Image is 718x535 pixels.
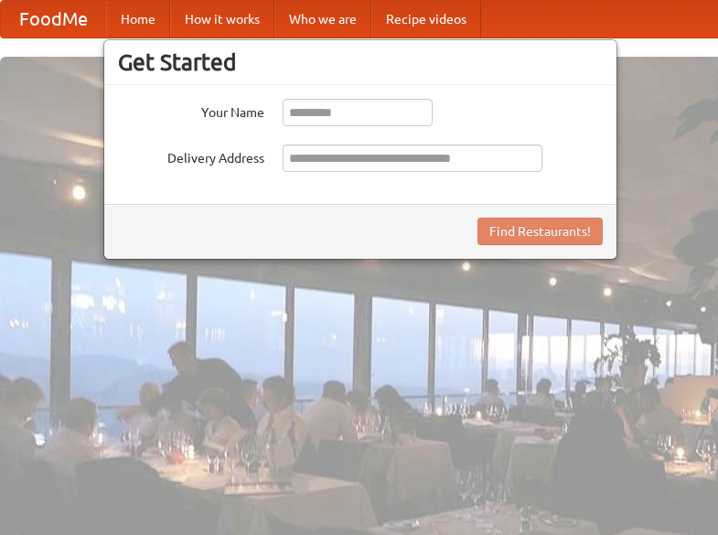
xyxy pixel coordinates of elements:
[371,1,481,37] a: Recipe videos
[118,99,264,122] label: Your Name
[170,1,274,37] a: How it works
[477,218,603,245] button: Find Restaurants!
[118,144,264,167] label: Delivery Address
[118,48,603,76] h3: Get Started
[1,1,106,37] a: FoodMe
[274,1,371,37] a: Who we are
[106,1,170,37] a: Home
